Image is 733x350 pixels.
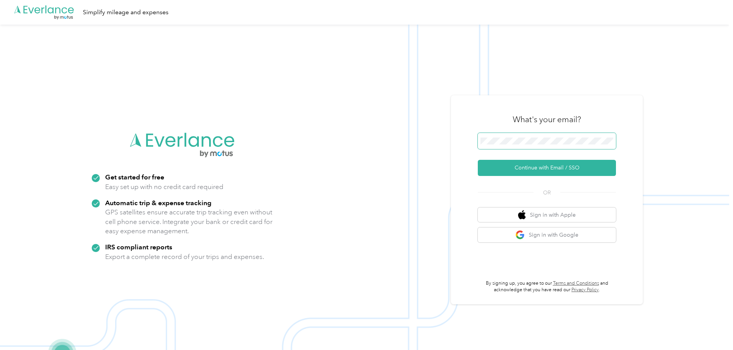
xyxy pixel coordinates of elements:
[478,227,616,242] button: google logoSign in with Google
[478,280,616,294] p: By signing up, you agree to our and acknowledge that you have read our .
[478,160,616,176] button: Continue with Email / SSO
[518,210,526,220] img: apple logo
[105,199,211,207] strong: Automatic trip & expense tracking
[553,280,599,286] a: Terms and Conditions
[105,182,223,192] p: Easy set up with no credit card required
[105,243,172,251] strong: IRS compliant reports
[533,189,560,197] span: OR
[83,8,168,17] div: Simplify mileage and expenses
[105,252,264,262] p: Export a complete record of your trips and expenses.
[515,230,525,240] img: google logo
[478,207,616,222] button: apple logoSign in with Apple
[105,173,164,181] strong: Get started for free
[105,207,273,236] p: GPS satellites ensure accurate trip tracking even without cell phone service. Integrate your bank...
[571,287,599,293] a: Privacy Policy
[513,114,581,125] h3: What's your email?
